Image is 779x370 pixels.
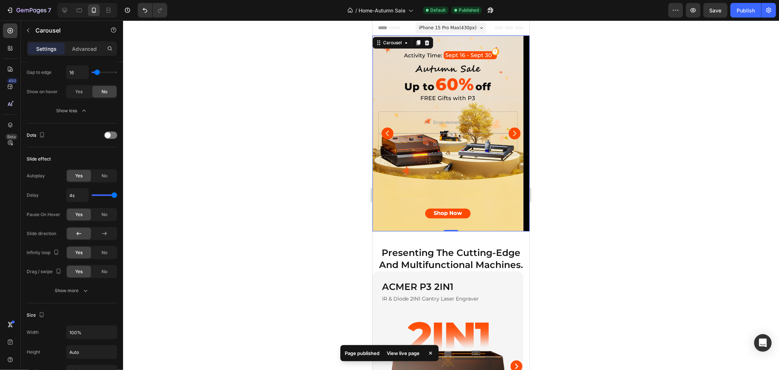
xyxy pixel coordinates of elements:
button: Publish [730,3,761,18]
h2: ACMER P3 2IN1 [9,260,142,273]
div: Width [27,329,39,336]
div: Background Image [151,15,302,211]
div: Infinity loop [27,248,61,258]
div: Dots [27,131,46,140]
span: No [102,88,107,95]
div: Show on hover [27,88,58,95]
span: No [102,268,107,275]
span: / [355,7,357,14]
span: Yes [75,249,83,256]
button: Save [703,3,728,18]
div: Show more [55,287,89,294]
div: Autoplay [27,173,45,179]
span: Yes [75,211,83,218]
p: IR & Diode 2IN1 Gantry Laser Engraver [9,274,141,283]
div: Delay [27,192,39,199]
div: Undo/Redo [138,3,167,18]
p: Carousel [35,26,98,35]
div: Slide direction [27,230,56,237]
div: Size [27,310,46,320]
div: Beta [5,134,18,140]
span: Home-Autumn Sale [359,7,405,14]
button: Carousel Next Arrow [133,104,151,122]
iframe: Design area [373,20,530,370]
span: Yes [75,88,83,95]
div: Open Intercom Messenger [754,334,772,352]
div: Pause On Hover [27,211,60,218]
p: 7 [48,6,51,15]
p: Advanced [72,45,97,53]
span: Default [430,7,446,14]
button: Show more [27,284,117,297]
span: No [102,173,107,179]
button: 7 [3,3,54,18]
input: Auto [66,66,88,79]
button: Carousel Next Arrow [131,333,157,359]
span: Yes [75,173,83,179]
input: Auto [66,189,88,202]
div: Carousel [9,19,31,26]
div: Slide effect [27,156,51,162]
div: Height [27,349,40,355]
div: Drag / swipe [27,267,63,277]
div: Show less [57,107,88,114]
span: Yes [75,268,83,275]
p: Settings [36,45,57,53]
button: Show less [27,104,117,117]
span: No [102,249,107,256]
div: Gap to edge [27,69,51,76]
span: No [102,211,107,218]
p: Page published [345,350,379,357]
div: Publish [737,7,755,14]
input: Auto [66,326,117,339]
div: View live page [382,348,424,358]
div: 450 [7,78,18,84]
span: Save [710,7,722,14]
input: Auto [66,346,117,359]
span: Published [459,7,479,14]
